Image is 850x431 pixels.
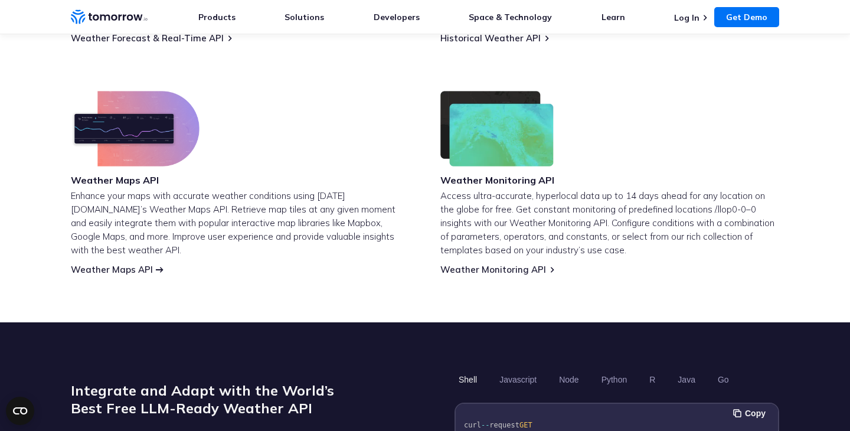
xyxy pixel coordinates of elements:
[674,12,699,23] a: Log In
[674,370,699,390] button: Java
[6,397,34,425] button: Open CMP widget
[440,174,554,187] h3: Weather Monitoring API
[71,189,410,257] p: Enhance your maps with accurate weather conditions using [DATE][DOMAIN_NAME]’s Weather Maps API. ...
[714,7,779,27] a: Get Demo
[440,189,779,257] p: Access ultra-accurate, hyperlocal data up to 14 days ahead for any location on the globe for free...
[733,407,769,420] button: Copy
[71,8,148,26] a: Home link
[440,264,546,275] a: Weather Monitoring API
[440,32,541,44] a: Historical Weather API
[464,421,481,429] span: curl
[71,381,342,417] h2: Integrate and Adapt with the World’s Best Free LLM-Ready Weather API
[555,370,583,390] button: Node
[71,32,224,44] a: Weather Forecast & Real-Time API
[489,421,519,429] span: request
[597,370,632,390] button: Python
[495,370,541,390] button: Javascript
[469,12,552,22] a: Space & Technology
[714,370,733,390] button: Go
[71,174,200,187] h3: Weather Maps API
[481,421,489,429] span: --
[519,421,532,429] span: GET
[645,370,659,390] button: R
[601,12,625,22] a: Learn
[71,264,153,275] a: Weather Maps API
[285,12,324,22] a: Solutions
[198,12,236,22] a: Products
[455,370,481,390] button: Shell
[374,12,420,22] a: Developers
